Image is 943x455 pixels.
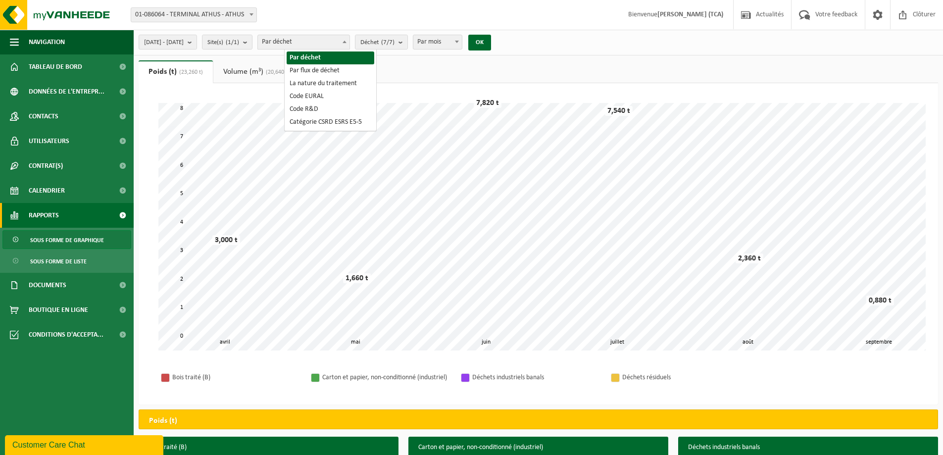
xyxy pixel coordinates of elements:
count: (7/7) [381,39,395,46]
span: Calendrier [29,178,65,203]
span: Par déchet [257,35,350,50]
span: [DATE] - [DATE] [144,35,184,50]
a: Sous forme de liste [2,252,131,270]
li: Par déchet [287,51,374,64]
span: Données de l'entrepr... [29,79,104,104]
span: 01-086064 - TERMINAL ATHUS - ATHUS [131,8,256,22]
div: Déchets industriels banals [472,371,601,384]
span: Contacts [29,104,58,129]
a: Volume (m³) [213,60,304,83]
h2: Poids (t) [139,410,187,432]
div: 3,000 t [212,235,240,245]
div: 0,880 t [866,296,894,305]
li: Catégorie CSRD ESRS E5-5 [287,116,374,129]
span: Rapports [29,203,59,228]
div: Carton et papier, non-conditionné (industriel) [322,371,451,384]
iframe: chat widget [5,433,165,455]
a: Sous forme de graphique [2,230,131,249]
button: OK [468,35,491,51]
span: Tableau de bord [29,54,82,79]
span: Par déchet [258,35,349,49]
span: (20,640 m³) [263,69,295,75]
a: Poids (t) [139,60,213,83]
li: Code R&D [287,103,374,116]
button: [DATE] - [DATE] [139,35,197,50]
span: Par mois [413,35,462,49]
span: Contrat(s) [29,153,63,178]
span: Utilisateurs [29,129,69,153]
span: Boutique en ligne [29,298,88,322]
li: Code EURAL [287,90,374,103]
li: Par flux de déchet [287,64,374,77]
button: Site(s)(1/1) [202,35,252,50]
div: 1,660 t [343,273,371,283]
div: 7,820 t [474,98,501,108]
span: 01-086064 - TERMINAL ATHUS - ATHUS [131,7,257,22]
div: Déchets résiduels [622,371,751,384]
button: Déchet(7/7) [355,35,408,50]
strong: [PERSON_NAME] (TCA) [657,11,723,18]
span: (23,260 t) [177,69,203,75]
span: Sous forme de graphique [30,231,104,250]
count: (1/1) [226,39,239,46]
li: La nature du traitement [287,77,374,90]
div: Bois traité (B) [172,371,301,384]
span: Conditions d'accepta... [29,322,103,347]
div: 7,540 t [605,106,633,116]
span: Navigation [29,30,65,54]
span: Documents [29,273,66,298]
span: Site(s) [207,35,239,50]
div: 2,360 t [736,253,763,263]
span: Déchet [360,35,395,50]
span: Sous forme de liste [30,252,87,271]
